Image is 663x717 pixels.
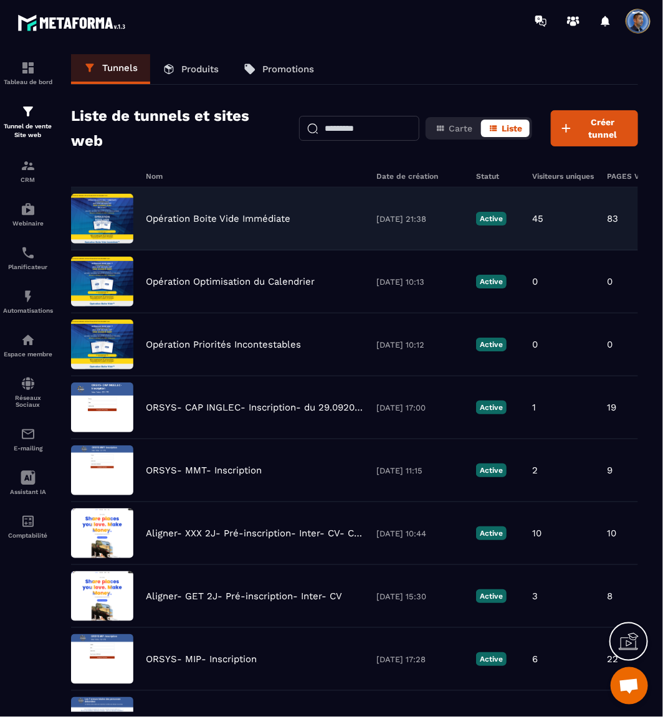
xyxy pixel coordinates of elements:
[71,103,280,153] h2: Liste de tunnels et sites web
[71,571,133,621] img: image
[607,402,616,413] p: 19
[146,172,364,181] h6: Nom
[376,655,464,664] p: [DATE] 17:28
[71,445,133,495] img: image
[3,192,53,236] a: automationsautomationsWebinaire
[146,276,315,287] p: Opération Optimisation du Calendrier
[21,202,36,217] img: automations
[3,505,53,548] a: accountantaccountantComptabilité
[21,514,36,529] img: accountant
[3,461,53,505] a: Assistant IA
[376,277,464,287] p: [DATE] 10:13
[21,158,36,173] img: formation
[607,653,618,665] p: 22
[3,95,53,149] a: formationformationTunnel de vente Site web
[532,213,543,224] p: 45
[476,172,520,181] h6: Statut
[532,591,538,602] p: 3
[428,120,480,137] button: Carte
[3,51,53,95] a: formationformationTableau de bord
[481,120,530,137] button: Liste
[449,123,472,133] span: Carte
[3,149,53,192] a: formationformationCRM
[71,320,133,369] img: image
[607,276,613,287] p: 0
[532,653,538,665] p: 6
[476,275,507,288] p: Active
[231,54,327,84] a: Promotions
[3,78,53,85] p: Tableau de bord
[607,465,613,476] p: 9
[21,60,36,75] img: formation
[376,592,464,601] p: [DATE] 15:30
[17,11,130,34] img: logo
[71,257,133,306] img: image
[146,465,262,476] p: ORSYS- MMT- Inscription
[21,333,36,348] img: automations
[146,653,257,665] p: ORSYS- MIP- Inscription
[3,307,53,314] p: Automatisations
[21,427,36,442] img: email
[607,528,616,539] p: 10
[3,264,53,270] p: Planificateur
[3,488,53,495] p: Assistant IA
[3,236,53,280] a: schedulerschedulerPlanificateur
[502,123,522,133] span: Liste
[3,445,53,452] p: E-mailing
[607,172,657,181] h6: PAGES VUES
[532,172,594,181] h6: Visiteurs uniques
[102,62,138,74] p: Tunnels
[532,465,538,476] p: 2
[71,508,133,558] img: image
[3,122,53,140] p: Tunnel de vente Site web
[146,402,364,413] p: ORSYS- CAP INGLEC- Inscription- du 29.092025
[21,376,36,391] img: social-network
[476,338,507,351] p: Active
[532,339,538,350] p: 0
[532,276,538,287] p: 0
[476,589,507,603] p: Active
[3,394,53,408] p: Réseaux Sociaux
[3,176,53,183] p: CRM
[71,382,133,432] img: image
[576,116,630,141] span: Créer tunnel
[3,417,53,461] a: emailemailE-mailing
[376,340,464,349] p: [DATE] 10:12
[376,214,464,224] p: [DATE] 21:38
[611,667,648,705] div: Ouvrir le chat
[376,529,464,538] p: [DATE] 10:44
[3,323,53,367] a: automationsautomationsEspace membre
[3,351,53,358] p: Espace membre
[532,402,536,413] p: 1
[376,403,464,412] p: [DATE] 17:00
[146,339,301,350] p: Opération Priorités Incontestables
[150,54,231,84] a: Produits
[607,339,613,350] p: 0
[71,634,133,684] img: image
[476,652,507,666] p: Active
[21,289,36,304] img: automations
[71,194,133,244] img: image
[146,213,290,224] p: Opération Boite Vide Immédiate
[607,213,618,224] p: 83
[3,532,53,539] p: Comptabilité
[262,64,314,75] p: Promotions
[181,64,219,75] p: Produits
[71,54,150,84] a: Tunnels
[607,591,613,602] p: 8
[376,466,464,475] p: [DATE] 11:15
[476,212,507,226] p: Active
[551,110,638,146] button: Créer tunnel
[21,245,36,260] img: scheduler
[376,172,464,181] h6: Date de création
[532,528,541,539] p: 10
[3,367,53,417] a: social-networksocial-networkRéseaux Sociaux
[21,104,36,119] img: formation
[3,280,53,323] a: automationsautomationsAutomatisations
[476,463,507,477] p: Active
[146,528,364,539] p: Aligner- XXX 2J- Pré-inscription- Inter- CV- Copy
[476,401,507,414] p: Active
[3,220,53,227] p: Webinaire
[476,526,507,540] p: Active
[146,591,342,602] p: Aligner- GET 2J- Pré-inscription- Inter- CV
